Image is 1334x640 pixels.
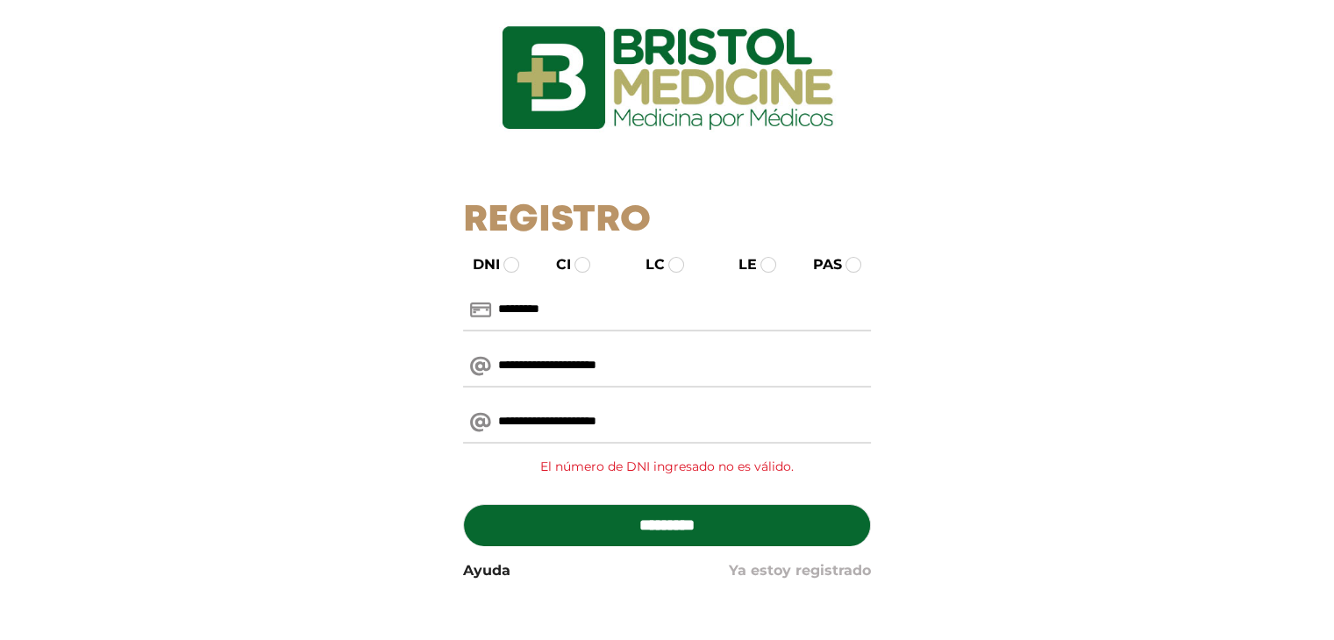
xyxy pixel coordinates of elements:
[723,254,757,275] label: LE
[457,254,500,275] label: DNI
[463,199,871,243] h1: Registro
[464,451,870,483] div: El número de DNI ingresado no es válido.
[463,560,510,581] a: Ayuda
[729,560,871,581] a: Ya estoy registrado
[630,254,665,275] label: LC
[797,254,842,275] label: PAS
[540,254,571,275] label: CI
